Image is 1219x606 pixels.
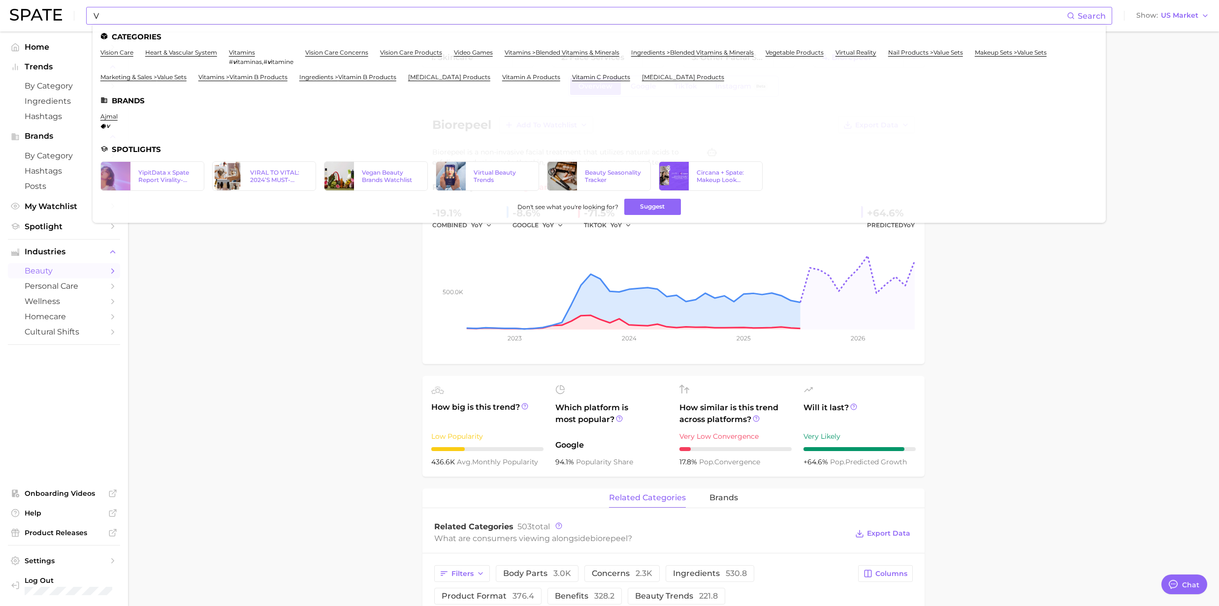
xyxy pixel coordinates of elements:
abbr: average [457,457,472,466]
div: Very Likely [803,430,916,442]
div: What are consumers viewing alongside ? [434,532,848,545]
button: Brands [8,129,120,144]
div: TIKTOK [584,219,638,231]
span: # [229,58,233,65]
span: Which platform is most popular? [555,402,668,434]
li: Brands [100,96,1098,105]
a: beauty [8,263,120,278]
button: Industries [8,244,120,259]
span: Show [1136,13,1158,18]
span: +64.6% [803,457,830,466]
span: 436.6k [431,457,457,466]
a: by Category [8,148,120,163]
abbr: popularity index [699,457,714,466]
em: v [233,58,236,65]
div: Circana + Spate: Makeup Look Trends [697,169,754,183]
a: Hashtags [8,109,120,124]
span: YoY [543,221,554,229]
span: YoY [610,221,622,229]
button: YoY [543,219,564,231]
span: biorepeel [590,534,628,543]
span: 94.1% [555,457,576,466]
span: benefits [555,592,614,600]
a: vitamins >blended vitamins & minerals [505,49,619,56]
a: makeup sets >value sets [975,49,1047,56]
tspan: 2024 [622,334,637,342]
a: [MEDICAL_DATA] products [408,73,490,81]
span: body parts [503,570,571,577]
a: Vegan Beauty Brands Watchlist [324,161,428,191]
a: Circana + Spate: Makeup Look Trends [659,161,763,191]
span: Spotlight [25,222,103,231]
span: Hashtags [25,112,103,121]
div: 9 / 10 [803,447,916,451]
span: Search [1078,11,1106,21]
a: nail products >value sets [888,49,963,56]
button: Trends [8,60,120,74]
span: YoY [471,221,482,229]
a: Posts [8,179,120,194]
span: Hashtags [25,166,103,176]
div: , [229,58,293,65]
span: Log Out [25,576,159,585]
li: Spotlights [100,145,1098,153]
a: vitamin c products [572,73,630,81]
span: popularity share [576,457,633,466]
span: convergence [699,457,760,466]
span: Ingredients [25,96,103,106]
a: marketing & sales >value sets [100,73,187,81]
a: vitamin a products [502,73,560,81]
a: Virtual Beauty Trends [436,161,540,191]
div: YipitData x Spate Report Virality-Driven Brands Are Taking a Slice of the Beauty Pie [138,169,196,183]
span: Posts [25,182,103,191]
div: 1 / 10 [679,447,792,451]
span: 221.8 [699,591,718,601]
span: Google [555,439,668,451]
span: Product Releases [25,528,103,537]
span: ingredients [673,570,747,577]
span: cultural shifts [25,327,103,336]
span: Export Data [867,529,910,538]
a: [MEDICAL_DATA] products [642,73,724,81]
a: wellness [8,294,120,309]
a: Help [8,506,120,520]
button: Export Data [853,527,913,541]
abbr: popularity index [830,457,845,466]
span: itamine [271,58,293,65]
a: vitamins >vitamin b products [198,73,288,81]
input: Search here for a brand, industry, or ingredient [93,7,1067,24]
a: Onboarding Videos [8,486,120,501]
span: My Watchlist [25,202,103,211]
a: Hashtags [8,163,120,179]
a: personal care [8,278,120,294]
span: 503 [517,522,532,531]
div: Virtual Beauty Trends [474,169,531,183]
button: Filters [434,565,490,582]
span: How big is this trend? [431,401,544,425]
div: 3 / 10 [431,447,544,451]
span: total [517,522,550,531]
a: heart & vascular system [145,49,217,56]
span: 328.2 [594,591,614,601]
span: Home [25,42,103,52]
span: Help [25,509,103,517]
span: Trends [25,62,103,71]
a: vision care products [380,49,442,56]
tspan: 2023 [508,334,522,342]
img: SPATE [10,9,62,21]
li: Categories [100,32,1098,41]
span: product format [442,592,534,600]
a: Beauty Seasonality Tracker [547,161,651,191]
a: ingredients >vitamin b products [299,73,396,81]
button: ShowUS Market [1134,9,1212,22]
div: VIRAL TO VITAL: 2024’S MUST-KNOW HAIR TRENDS ON TIKTOK [250,169,308,183]
tspan: 2025 [737,334,751,342]
span: related categories [609,493,686,502]
span: 2.3k [636,569,652,578]
a: vitamins [229,49,255,56]
button: YoY [610,219,632,231]
span: YoY [903,221,915,229]
a: ingredients >blended vitamins & minerals [631,49,754,56]
div: combined [432,219,499,231]
a: cultural shifts [8,324,120,339]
